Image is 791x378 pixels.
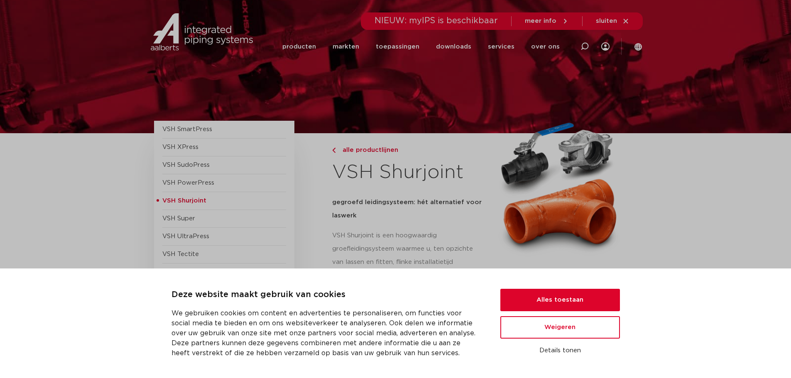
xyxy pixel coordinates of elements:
p: We gebruiken cookies om content en advertenties te personaliseren, om functies voor social media ... [171,308,480,358]
h5: gegroefd leidingsysteem: hét alternatief voor laswerk [332,196,482,222]
div: my IPS [601,30,610,63]
span: VSH Shurjoint [162,198,206,204]
span: alle productlijnen [338,147,398,153]
span: meer info [525,18,556,24]
a: sluiten [596,17,629,25]
a: VSH Super [162,215,195,222]
a: VSH UltraPress [162,233,209,239]
button: Weigeren [500,316,620,339]
a: markten [333,30,359,63]
a: toepassingen [376,30,419,63]
span: NIEUW: myIPS is beschikbaar [375,17,498,25]
a: VSH SudoPress [162,162,210,168]
img: chevron-right.svg [332,148,336,153]
h1: VSH Shurjoint [332,159,482,186]
nav: Menu [282,30,560,63]
p: Deze website maakt gebruik van cookies [171,288,480,302]
button: Details tonen [500,344,620,358]
a: VSH Tectite [162,251,199,257]
a: alle productlijnen [332,145,482,155]
a: VSH XPress [162,144,198,150]
button: Alles toestaan [500,289,620,311]
a: services [488,30,514,63]
a: over ons [531,30,560,63]
a: VSH SmartPress [162,126,212,132]
a: VSH PowerPress [162,180,214,186]
a: meer info [525,17,569,25]
span: sluiten [596,18,617,24]
a: producten [282,30,316,63]
p: VSH Shurjoint is een hoogwaardig groefleidingsysteem waarmee u, ten opzichte van lassen en fitten... [332,229,482,295]
a: downloads [436,30,471,63]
